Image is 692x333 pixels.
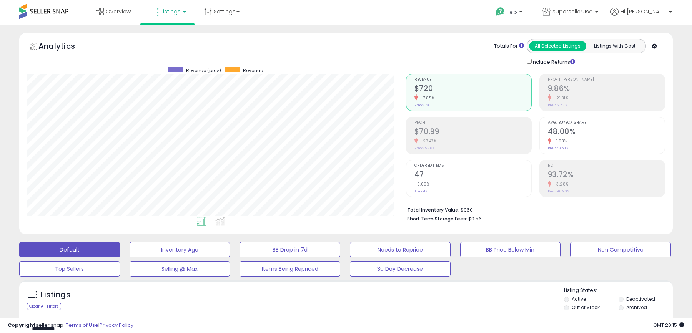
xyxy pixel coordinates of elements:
span: Revenue [243,67,263,74]
small: -27.47% [418,138,437,144]
button: Needs to Reprice [350,242,451,257]
span: Revenue (prev) [186,67,221,74]
small: -7.85% [418,95,435,101]
span: Ordered Items [414,164,531,168]
span: Help [507,9,517,15]
button: BB Drop in 7d [240,242,340,257]
span: Avg. Buybox Share [548,121,665,125]
div: seller snap | | [8,322,133,329]
button: All Selected Listings [529,41,586,51]
button: Top Sellers [19,261,120,277]
button: Listings With Cost [586,41,643,51]
small: Prev: $97.87 [414,146,434,151]
a: Terms of Use [66,321,98,329]
label: Deactivated [626,296,655,302]
span: Listings [161,8,181,15]
a: Hi [PERSON_NAME] [610,8,672,25]
span: Revenue [414,78,531,82]
h2: 48.00% [548,127,665,138]
h2: $720 [414,84,531,94]
span: Profit [PERSON_NAME] [548,78,665,82]
button: Items Being Repriced [240,261,340,277]
a: Help [489,1,530,25]
small: 0.00% [414,181,430,187]
small: -3.28% [551,181,569,187]
h2: $70.99 [414,127,531,138]
button: 30 Day Decrease [350,261,451,277]
button: BB Price Below Min [460,242,561,257]
i: Get Help [495,7,505,17]
div: Include Returns [521,57,584,66]
h2: 9.86% [548,84,665,94]
span: Overview [106,8,131,15]
h5: Analytics [38,41,90,53]
span: Hi [PERSON_NAME] [620,8,667,15]
span: 2025-08-11 20:15 GMT [653,321,684,329]
h2: 93.72% [548,170,665,181]
b: Short Term Storage Fees: [407,215,467,222]
span: Profit [414,121,531,125]
a: Privacy Policy [100,321,133,329]
button: Inventory Age [130,242,230,257]
button: Default [19,242,120,257]
p: Listing States: [564,287,672,294]
h5: Listings [41,290,70,300]
small: Prev: 48.50% [548,146,568,151]
label: Out of Stock [572,304,600,311]
span: $0.56 [468,215,482,222]
div: Clear All Filters [27,303,61,310]
h2: 47 [414,170,531,181]
small: Prev: 12.53% [548,103,567,108]
strong: Copyright [8,321,36,329]
small: -1.03% [551,138,567,144]
li: $960 [407,205,659,214]
label: Active [572,296,586,302]
button: Selling @ Max [130,261,230,277]
button: Non Competitive [570,242,671,257]
div: Totals For [494,43,524,50]
small: Prev: 96.90% [548,189,569,194]
small: Prev: 47 [414,189,427,194]
span: ROI [548,164,665,168]
label: Archived [626,304,647,311]
small: -21.31% [551,95,569,101]
span: supersellerusa [552,8,593,15]
b: Total Inventory Value: [407,207,459,213]
small: Prev: $781 [414,103,430,108]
